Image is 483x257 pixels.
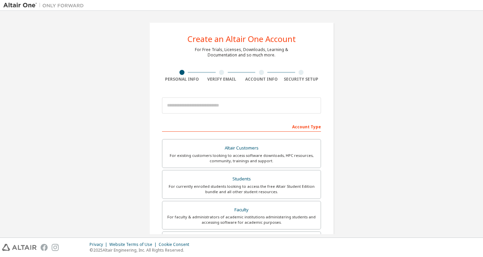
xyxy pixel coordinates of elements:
[166,153,317,164] div: For existing customers looking to access software downloads, HPC resources, community, trainings ...
[109,242,159,247] div: Website Terms of Use
[166,184,317,195] div: For currently enrolled students looking to access the free Altair Student Edition bundle and all ...
[41,244,48,251] img: facebook.svg
[202,77,242,82] div: Verify Email
[2,244,37,251] img: altair_logo.svg
[195,47,288,58] div: For Free Trials, Licenses, Downloads, Learning & Documentation and so much more.
[241,77,281,82] div: Account Info
[162,121,321,132] div: Account Type
[90,247,193,253] p: © 2025 Altair Engineering, Inc. All Rights Reserved.
[52,244,59,251] img: instagram.svg
[162,77,202,82] div: Personal Info
[3,2,87,9] img: Altair One
[187,35,296,43] div: Create an Altair One Account
[166,174,317,184] div: Students
[90,242,109,247] div: Privacy
[166,205,317,215] div: Faculty
[281,77,321,82] div: Security Setup
[159,242,193,247] div: Cookie Consent
[166,143,317,153] div: Altair Customers
[166,214,317,225] div: For faculty & administrators of academic institutions administering students and accessing softwa...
